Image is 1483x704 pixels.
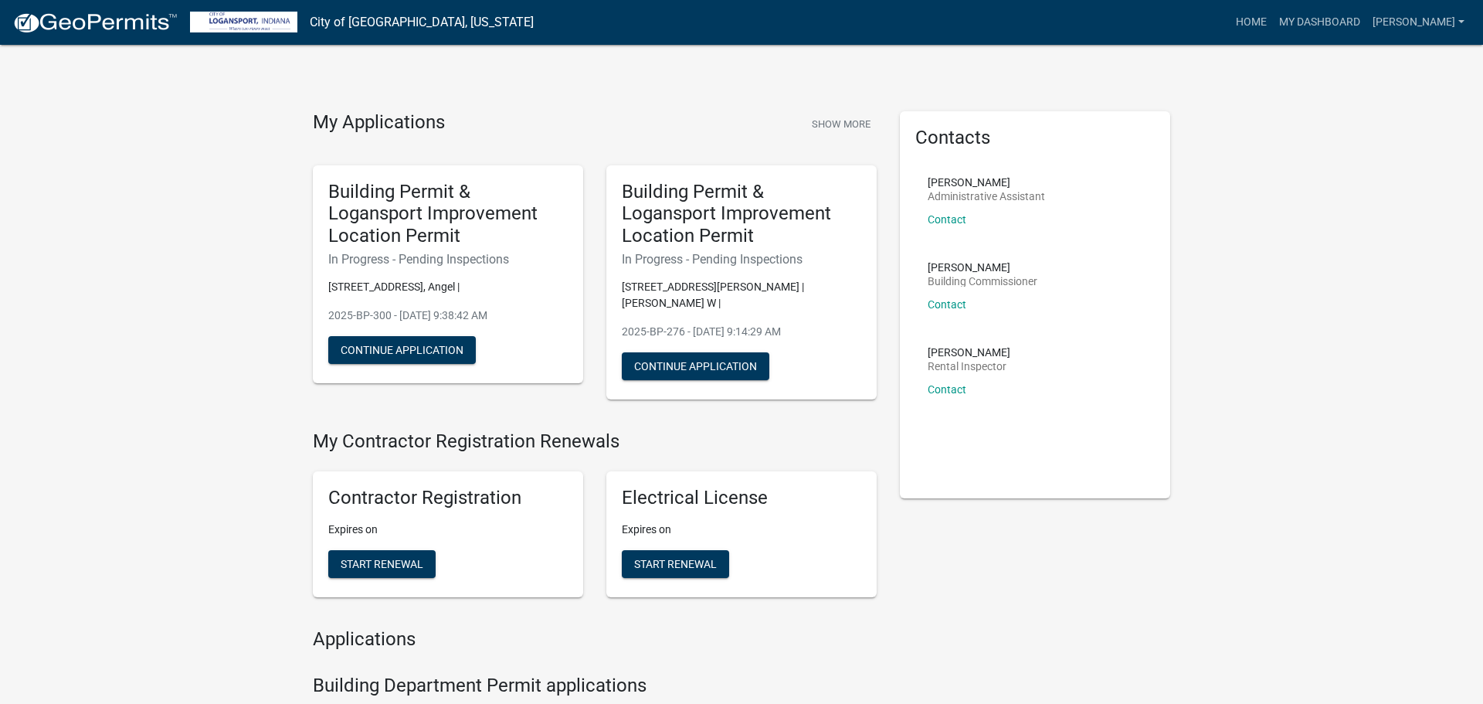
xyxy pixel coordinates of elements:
[622,550,729,578] button: Start Renewal
[341,557,423,570] span: Start Renewal
[328,308,568,324] p: 2025-BP-300 - [DATE] 9:38:42 AM
[622,279,861,311] p: [STREET_ADDRESS][PERSON_NAME] | [PERSON_NAME] W |
[622,522,861,538] p: Expires on
[622,252,861,267] h6: In Progress - Pending Inspections
[190,12,297,32] img: City of Logansport, Indiana
[622,352,769,380] button: Continue Application
[928,177,1045,188] p: [PERSON_NAME]
[328,336,476,364] button: Continue Application
[928,298,966,311] a: Contact
[1230,8,1273,37] a: Home
[1366,8,1471,37] a: [PERSON_NAME]
[313,675,877,697] h4: Building Department Permit applications
[928,191,1045,202] p: Administrative Assistant
[328,487,568,509] h5: Contractor Registration
[622,181,861,247] h5: Building Permit & Logansport Improvement Location Permit
[313,111,445,134] h4: My Applications
[313,430,877,610] wm-registration-list-section: My Contractor Registration Renewals
[928,383,966,396] a: Contact
[622,324,861,340] p: 2025-BP-276 - [DATE] 9:14:29 AM
[310,9,534,36] a: City of [GEOGRAPHIC_DATA], [US_STATE]
[328,550,436,578] button: Start Renewal
[328,181,568,247] h5: Building Permit & Logansport Improvement Location Permit
[313,430,877,453] h4: My Contractor Registration Renewals
[928,347,1010,358] p: [PERSON_NAME]
[328,279,568,295] p: [STREET_ADDRESS], Angel |
[1273,8,1366,37] a: My Dashboard
[622,487,861,509] h5: Electrical License
[928,276,1037,287] p: Building Commissioner
[313,628,877,651] h4: Applications
[928,361,1010,372] p: Rental Inspector
[806,111,877,137] button: Show More
[915,127,1155,149] h5: Contacts
[928,262,1037,273] p: [PERSON_NAME]
[328,522,568,538] p: Expires on
[328,252,568,267] h6: In Progress - Pending Inspections
[928,213,966,226] a: Contact
[634,557,717,570] span: Start Renewal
